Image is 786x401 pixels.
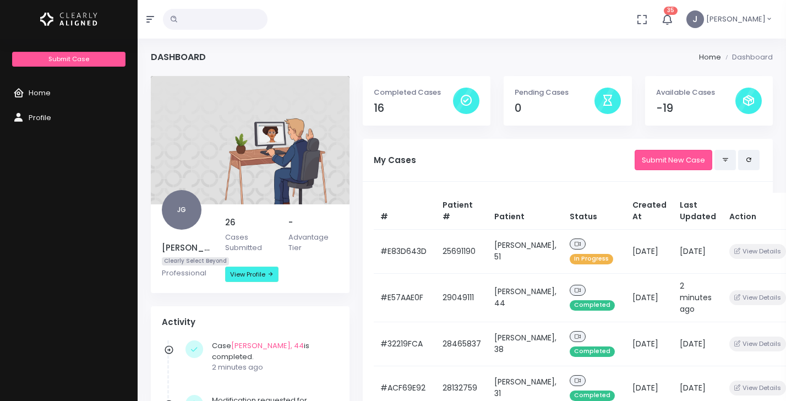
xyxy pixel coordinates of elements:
p: Professional [162,268,212,279]
td: [PERSON_NAME], 51 [488,229,563,273]
a: [PERSON_NAME], 44 [231,340,304,351]
span: Home [29,88,51,98]
span: J [686,10,704,28]
h5: My Cases [374,155,635,165]
h4: Dashboard [151,52,206,62]
button: View Details [729,337,786,351]
li: Home [699,52,721,63]
td: [PERSON_NAME], 44 [488,273,563,322]
span: 35 [664,7,678,15]
td: [PERSON_NAME], 38 [488,322,563,366]
li: Dashboard [721,52,773,63]
p: 2 minutes ago [212,362,333,373]
th: Last Updated [673,193,723,230]
td: #E83D643D [374,229,436,273]
span: Submit Case [48,55,89,63]
h5: 26 [225,218,275,227]
span: JG [162,190,201,230]
img: Logo Horizontal [40,8,97,31]
p: Pending Cases [515,87,594,98]
a: Submit New Case [635,150,712,170]
button: View Details [729,290,786,305]
h4: 16 [374,102,453,115]
h5: - [288,218,339,227]
span: Completed [570,300,615,311]
div: Case is completed. [212,340,333,373]
td: [DATE] [626,273,673,322]
p: Completed Cases [374,87,453,98]
span: Completed [570,391,615,401]
td: [DATE] [626,322,673,366]
td: 28465837 [436,322,488,366]
h4: 0 [515,102,594,115]
td: #32219FCA [374,322,436,366]
td: 25691190 [436,229,488,273]
td: 2 minutes ago [673,273,723,322]
button: View Details [729,244,786,259]
td: [DATE] [673,322,723,366]
td: [DATE] [626,229,673,273]
button: View Details [729,381,786,395]
a: View Profile [225,267,279,282]
th: Patient # [436,193,488,230]
th: Patient [488,193,563,230]
td: [DATE] [673,229,723,273]
span: Clearly Select Beyond [162,257,229,265]
h4: Activity [162,317,339,327]
p: Advantage Tier [288,232,339,253]
p: Available Cases [656,87,735,98]
p: Cases Submitted [225,232,275,253]
h4: -19 [656,102,735,115]
th: Status [563,193,626,230]
span: Completed [570,346,615,357]
h5: [PERSON_NAME] [162,243,212,253]
td: 29049111 [436,273,488,322]
span: In Progress [570,254,613,264]
span: Profile [29,112,51,123]
th: Created At [626,193,673,230]
span: [PERSON_NAME] [706,14,766,25]
td: #E57AAE0F [374,273,436,322]
a: Submit Case [12,52,125,67]
th: # [374,193,436,230]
